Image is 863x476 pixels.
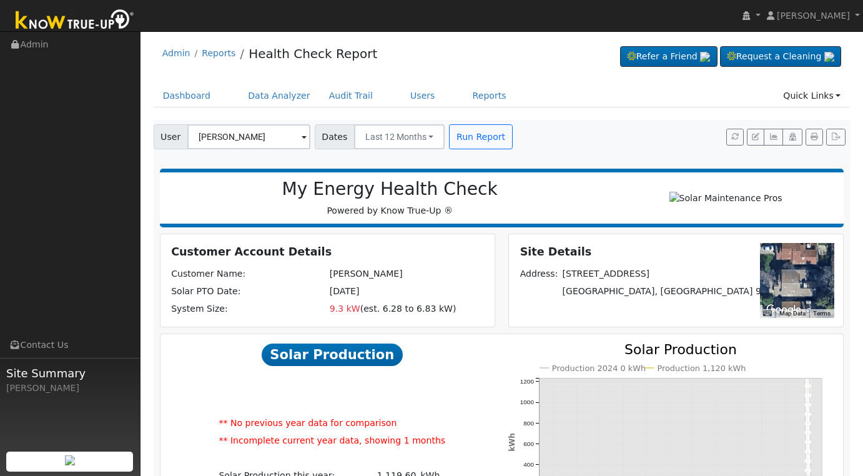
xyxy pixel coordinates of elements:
a: Quick Links [774,84,850,107]
td: [PERSON_NAME] [327,265,486,283]
a: Admin [162,48,190,58]
img: retrieve [65,455,75,465]
img: retrieve [824,52,834,62]
text: 400 [523,461,534,468]
button: Keyboard shortcuts [763,309,772,318]
a: Terms [813,310,831,317]
img: Solar Maintenance Pros [664,187,787,210]
button: Last 12 Months [354,124,445,149]
img: Know True-Up [9,7,141,35]
span: Dates [315,124,355,149]
span: ( [360,304,364,314]
span: Site Summary [6,365,134,382]
img: retrieve [700,52,710,62]
text: Solar Production [624,342,737,357]
text: Production 1,120 kWh [658,364,746,373]
text: Production 2024 0 kWh [552,364,646,373]
td: Address: [518,265,560,283]
a: Data Analyzer [239,84,320,107]
td: ** No previous year data for comparison [217,414,448,432]
a: Dashboard [154,84,220,107]
span: [PERSON_NAME] [777,11,850,21]
span: 9.3 kW [330,304,360,314]
span: ) [453,304,456,314]
text: kWh [508,434,516,452]
span: User [154,124,188,149]
a: Reports [202,48,235,58]
circle: onclick="" [806,388,811,393]
text: 1200 [520,378,535,385]
a: Health Check Report [249,46,377,61]
img: Google [763,302,804,318]
td: System Size: [169,300,328,318]
a: Users [401,84,445,107]
a: Open this area in Google Maps (opens a new window) [763,302,804,318]
td: [GEOGRAPHIC_DATA], [GEOGRAPHIC_DATA] 93720 [560,283,786,300]
strong: Customer Account Details [171,245,332,258]
td: [STREET_ADDRESS] [560,265,786,283]
button: Refresh [726,129,744,146]
input: Select a User [187,124,310,149]
button: Print [806,129,823,146]
a: Refer a Friend [620,46,718,67]
span: est. 6.28 to 6.83 kW [363,304,453,314]
button: Export Interval Data [826,129,846,146]
button: Edit User [747,129,764,146]
span: Solar Production [262,344,403,366]
strong: Site Details [520,245,592,258]
a: Reports [463,84,516,107]
h2: My Energy Health Check [172,179,607,200]
td: ** Incomplete current year data, showing 1 months [217,432,448,449]
td: Solar PTO Date: [169,283,328,300]
div: Powered by Know True-Up ® [166,179,614,217]
td: [DATE] [327,283,486,300]
button: Multi-Series Graph [764,129,783,146]
div: [PERSON_NAME] [6,382,134,395]
text: 800 [523,420,534,427]
td: Customer Name: [169,265,328,283]
button: Login As - disabled [782,129,802,146]
text: 600 [523,440,534,447]
a: Request a Cleaning [720,46,841,67]
text: 1000 [520,399,535,406]
button: Run Report [449,124,512,149]
a: Audit Trail [320,84,382,107]
button: Map Data [779,309,806,318]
